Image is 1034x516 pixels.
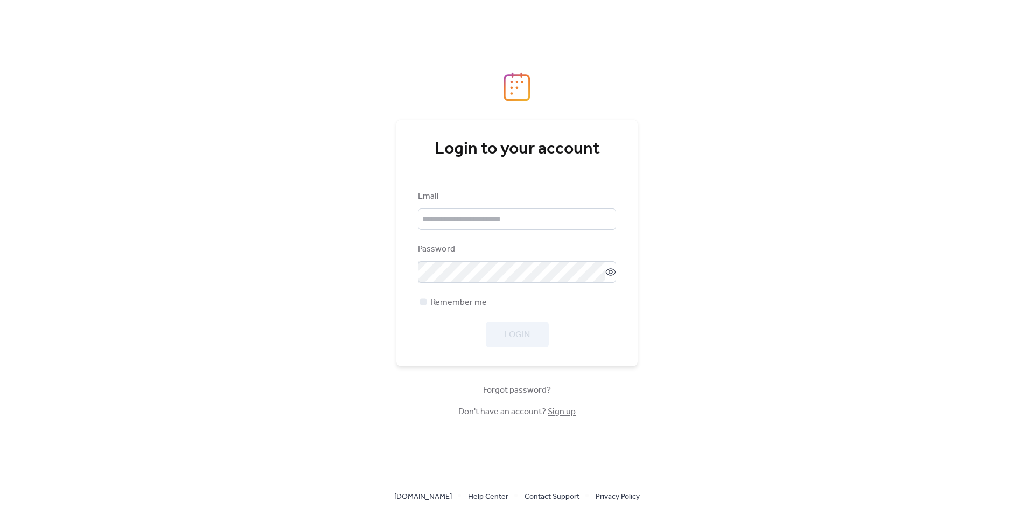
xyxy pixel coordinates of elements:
div: Email [418,190,614,203]
span: Help Center [468,491,508,504]
span: Contact Support [525,491,579,504]
img: logo [504,72,530,101]
span: [DOMAIN_NAME] [394,491,452,504]
span: Privacy Policy [596,491,640,504]
span: Don't have an account? [458,406,576,419]
a: Contact Support [525,490,579,503]
a: Forgot password? [483,387,551,393]
a: Sign up [548,403,576,420]
div: Password [418,243,614,256]
span: Remember me [431,296,487,309]
div: Login to your account [418,138,616,160]
span: Forgot password? [483,384,551,397]
a: Help Center [468,490,508,503]
a: [DOMAIN_NAME] [394,490,452,503]
a: Privacy Policy [596,490,640,503]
